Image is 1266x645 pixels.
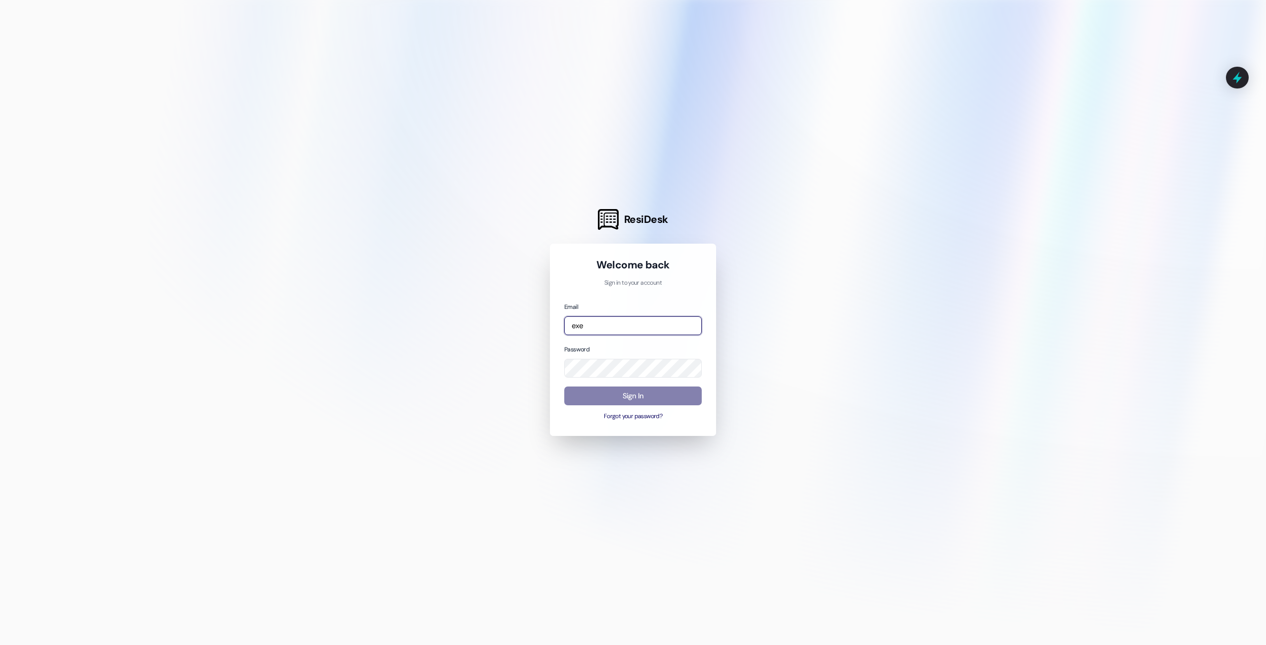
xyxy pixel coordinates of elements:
label: Email [564,303,578,311]
button: Forgot your password? [564,412,702,421]
h1: Welcome back [564,258,702,272]
span: ResiDesk [624,213,668,226]
p: Sign in to your account [564,279,702,288]
img: ResiDesk Logo [598,209,619,230]
label: Password [564,345,589,353]
button: Sign In [564,387,702,406]
input: name@example.com [564,316,702,336]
